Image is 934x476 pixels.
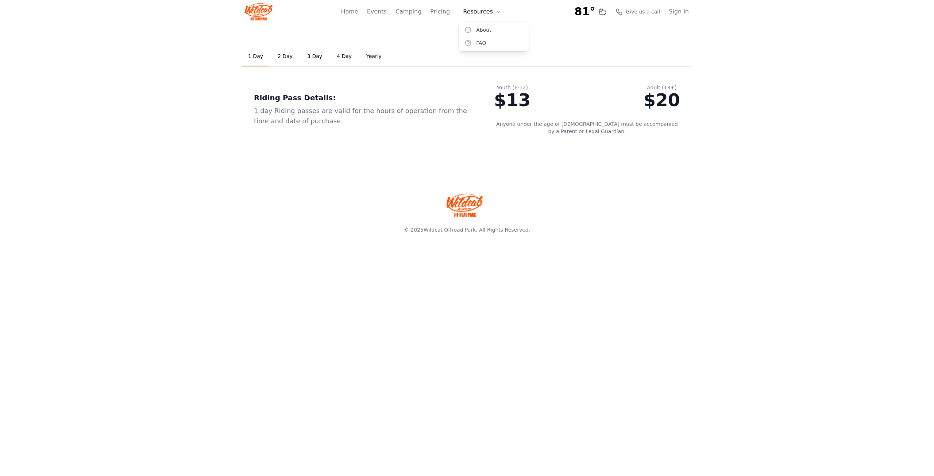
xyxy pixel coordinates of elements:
a: Camping [395,7,421,16]
a: 3 Day [301,47,328,66]
a: Yearly [360,47,387,66]
span: © 2025 . All Rights Reserved. [404,227,530,233]
a: Events [367,7,387,16]
div: 1 day Riding passes are valid for the hours of operation from the time and date of purchase. [254,106,471,126]
div: $20 [644,91,680,109]
img: Wildcat Logo [245,3,273,20]
div: Riding Pass Details: [254,93,471,103]
div: Youth (6-12) [494,84,530,91]
a: Wildcat Offroad Park [424,227,476,233]
a: 2 Day [272,47,298,66]
div: Adult (13+) [644,84,680,91]
a: About [459,23,529,36]
a: Sign In [669,7,689,16]
img: Wildcat Offroad park [447,193,483,217]
a: 1 Day [242,47,269,66]
div: $13 [494,91,530,109]
button: Resources [459,4,506,19]
span: Give us a call [626,8,660,15]
a: Home [341,7,358,16]
a: Give us a call [615,8,660,15]
p: Anyone under the age of [DEMOGRAPHIC_DATA] must be accompanied by a Parent or Legal Guardian. [494,120,680,135]
a: FAQ [459,36,529,50]
a: Pricing [430,7,450,16]
span: 81° [575,5,595,18]
a: 4 Day [331,47,358,66]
